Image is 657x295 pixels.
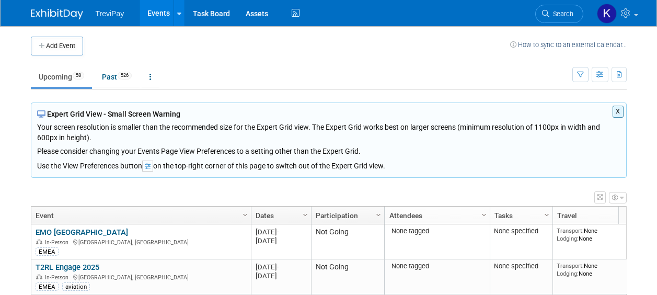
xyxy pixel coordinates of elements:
[389,227,486,235] div: None tagged
[277,263,279,271] span: -
[557,270,579,277] span: Lodging:
[494,262,548,270] div: None specified
[478,207,490,222] a: Column Settings
[373,207,384,222] a: Column Settings
[557,262,632,277] div: None None
[96,9,124,18] span: TreviPay
[239,207,251,222] a: Column Settings
[118,72,132,80] span: 526
[36,237,246,246] div: [GEOGRAPHIC_DATA], [GEOGRAPHIC_DATA]
[374,211,383,219] span: Column Settings
[36,239,42,244] img: In-Person Event
[311,224,384,259] td: Not Going
[256,228,306,236] div: [DATE]
[557,227,632,242] div: None None
[299,207,311,222] a: Column Settings
[557,262,584,269] span: Transport:
[389,207,483,224] a: Attendees
[301,211,309,219] span: Column Settings
[241,211,249,219] span: Column Settings
[36,207,244,224] a: Event
[36,263,99,272] a: T2RL Engage 2025
[494,227,548,235] div: None specified
[37,143,620,156] div: Please consider changing your Events Page View Preferences to a setting other than the Expert Grid.
[36,247,59,256] div: EMEA
[36,282,59,291] div: EMEA
[256,271,306,280] div: [DATE]
[549,10,573,18] span: Search
[31,67,92,87] a: Upcoming58
[613,106,624,118] button: X
[277,228,279,236] span: -
[31,9,83,19] img: ExhibitDay
[311,259,384,294] td: Not Going
[45,274,72,281] span: In-Person
[256,236,306,245] div: [DATE]
[256,207,304,224] a: Dates
[494,207,546,224] a: Tasks
[316,207,377,224] a: Participation
[36,228,128,237] a: EMO [GEOGRAPHIC_DATA]
[535,5,583,23] a: Search
[94,67,140,87] a: Past526
[510,41,627,49] a: How to sync to an external calendar...
[37,156,620,172] div: Use the View Preferences button on the top-right corner of this page to switch out of the Expert ...
[557,227,584,234] span: Transport:
[31,37,83,55] button: Add Event
[36,274,42,279] img: In-Person Event
[541,207,552,222] a: Column Settings
[62,282,90,291] div: aviation
[557,207,629,224] a: Travel
[597,4,617,24] img: Kora Licht
[73,72,84,80] span: 58
[36,273,246,281] div: [GEOGRAPHIC_DATA], [GEOGRAPHIC_DATA]
[45,239,72,246] span: In-Person
[557,235,579,242] span: Lodging:
[480,211,488,219] span: Column Settings
[37,119,620,156] div: Your screen resolution is smaller than the recommended size for the Expert Grid view. The Expert ...
[256,263,306,271] div: [DATE]
[543,211,551,219] span: Column Settings
[37,109,620,119] div: Expert Grid View - Small Screen Warning
[389,262,486,270] div: None tagged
